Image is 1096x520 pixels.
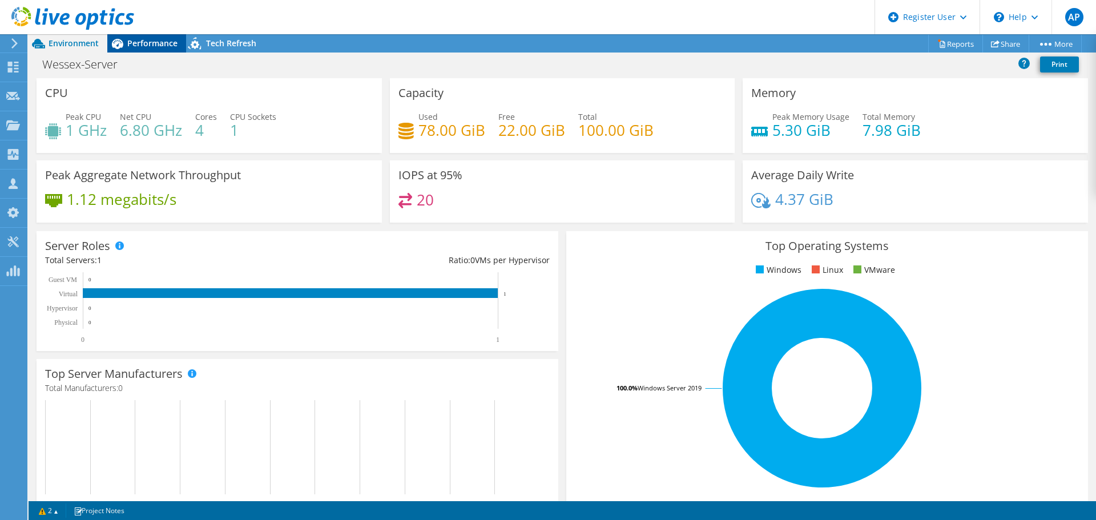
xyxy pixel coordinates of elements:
h4: 22.00 GiB [498,124,565,136]
h3: Capacity [398,87,444,99]
span: CPU Sockets [230,111,276,122]
text: 0 [88,305,91,311]
h3: Average Daily Write [751,169,854,182]
span: Net CPU [120,111,151,122]
h4: 100.00 GiB [578,124,654,136]
h3: Memory [751,87,796,99]
span: Performance [127,38,178,49]
svg: \n [994,12,1004,22]
span: Total Memory [863,111,915,122]
a: Print [1040,57,1079,72]
text: 0 [88,277,91,283]
span: Used [418,111,438,122]
h4: 6.80 GHz [120,124,182,136]
span: 1 [97,255,102,265]
h4: Total Manufacturers: [45,382,550,394]
text: Virtual [59,290,78,298]
div: Ratio: VMs per Hypervisor [297,254,550,267]
h4: 5.30 GiB [772,124,849,136]
text: Physical [54,319,78,326]
span: Total [578,111,597,122]
h3: Top Operating Systems [575,240,1079,252]
text: 1 [503,291,506,297]
span: 0 [118,382,123,393]
h3: Peak Aggregate Network Throughput [45,169,241,182]
li: Linux [809,264,843,276]
text: Hypervisor [47,304,78,312]
a: Share [982,35,1029,53]
h4: 1 GHz [66,124,107,136]
span: Environment [49,38,99,49]
h4: 4.37 GiB [775,193,833,205]
div: Total Servers: [45,254,297,267]
a: More [1029,35,1082,53]
h4: 1.12 megabits/s [67,193,176,205]
span: Peak CPU [66,111,101,122]
h3: IOPS at 95% [398,169,462,182]
h4: 20 [417,194,434,206]
tspan: 100.0% [616,384,638,392]
span: 0 [470,255,475,265]
h1: Wessex-Server [37,58,135,71]
li: VMware [851,264,895,276]
text: 1 [496,336,499,344]
text: 0 [88,320,91,325]
h4: 1 [230,124,276,136]
text: 0 [81,336,84,344]
h3: Top Server Manufacturers [45,368,183,380]
a: Reports [928,35,983,53]
span: Peak Memory Usage [772,111,849,122]
text: Guest VM [49,276,77,284]
a: 2 [31,503,66,518]
tspan: Windows Server 2019 [638,384,702,392]
span: Tech Refresh [206,38,256,49]
h3: Server Roles [45,240,110,252]
h4: 78.00 GiB [418,124,485,136]
h3: CPU [45,87,68,99]
span: Cores [195,111,217,122]
h4: 7.98 GiB [863,124,921,136]
li: Windows [753,264,801,276]
span: Free [498,111,515,122]
a: Project Notes [66,503,132,518]
span: AP [1065,8,1083,26]
h4: 4 [195,124,217,136]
